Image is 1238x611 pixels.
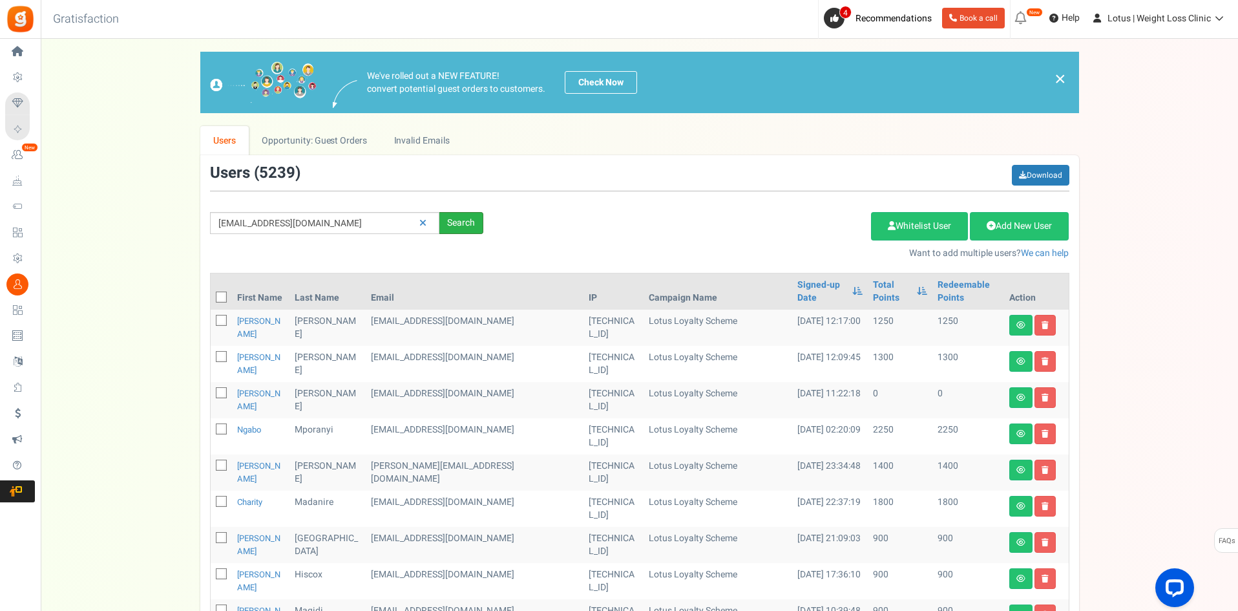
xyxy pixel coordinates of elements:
[289,310,366,346] td: [PERSON_NAME]
[792,310,868,346] td: [DATE] 12:17:00
[583,382,644,418] td: [TECHNICAL_ID]
[237,351,280,376] a: [PERSON_NAME]
[232,273,290,310] th: First Name
[1026,8,1043,17] em: New
[366,273,583,310] th: Email
[932,382,1003,418] td: 0
[367,70,545,96] p: We've rolled out a NEW FEATURE! convert potential guest orders to customers.
[932,455,1003,491] td: 1400
[932,346,1003,382] td: 1300
[366,527,583,563] td: customer
[644,563,792,599] td: Lotus Loyalty Scheme
[938,279,998,305] a: Redeemable Points
[1042,358,1049,365] i: Delete user
[644,273,792,310] th: Campaign Name
[210,212,439,234] input: Search by email or name
[583,527,644,563] td: [TECHNICAL_ID]
[868,346,933,382] td: 1300
[644,418,792,455] td: Lotus Loyalty Scheme
[792,346,868,382] td: [DATE] 12:09:45
[1016,502,1025,510] i: View details
[583,455,644,491] td: [TECHNICAL_ID]
[1042,394,1049,402] i: Delete user
[237,532,280,557] a: [PERSON_NAME]
[1042,430,1049,438] i: Delete user
[259,162,295,184] span: 5239
[932,310,1003,346] td: 1250
[237,423,261,436] a: Ngabo
[1218,529,1235,553] span: FAQs
[1016,430,1025,438] i: View details
[237,496,262,508] a: Charity
[868,527,933,563] td: 900
[289,563,366,599] td: Hiscox
[1044,8,1085,28] a: Help
[583,310,644,346] td: [TECHNICAL_ID]
[583,418,644,455] td: [TECHNICAL_ID]
[289,273,366,310] th: Last Name
[792,418,868,455] td: [DATE] 02:20:09
[1042,321,1049,329] i: Delete user
[1016,358,1025,365] i: View details
[868,563,933,599] td: 900
[333,80,357,108] img: images
[932,563,1003,599] td: 900
[210,165,300,182] h3: Users ( )
[366,346,583,382] td: customer
[366,310,583,346] td: customer
[1042,575,1049,583] i: Delete user
[855,12,932,25] span: Recommendations
[249,126,380,155] a: Opportunity: Guest Orders
[644,455,792,491] td: Lotus Loyalty Scheme
[797,279,846,305] a: Signed-up Date
[932,527,1003,563] td: 900
[932,491,1003,527] td: 1800
[289,382,366,418] td: [PERSON_NAME]
[970,212,1069,241] a: Add New User
[1016,575,1025,583] i: View details
[644,382,792,418] td: Lotus Loyalty Scheme
[210,61,317,103] img: images
[1021,246,1069,260] a: We can help
[1016,321,1025,329] i: View details
[237,460,280,485] a: [PERSON_NAME]
[868,382,933,418] td: 0
[792,455,868,491] td: [DATE] 23:34:48
[5,144,35,166] a: New
[1058,12,1080,25] span: Help
[366,418,583,455] td: customer
[381,126,463,155] a: Invalid Emails
[1107,12,1211,25] span: Lotus | Weight Loss Clinic
[289,527,366,563] td: [GEOGRAPHIC_DATA]
[1012,165,1069,186] a: Download
[39,6,133,32] h3: Gratisfaction
[439,212,483,234] div: Search
[644,346,792,382] td: Lotus Loyalty Scheme
[237,315,280,340] a: [PERSON_NAME]
[366,563,583,599] td: customer
[873,279,911,305] a: Total Points
[644,527,792,563] td: Lotus Loyalty Scheme
[1016,539,1025,546] i: View details
[644,491,792,527] td: Lotus Loyalty Scheme
[1016,466,1025,474] i: View details
[6,5,35,34] img: Gratisfaction
[237,387,280,413] a: [PERSON_NAME]
[289,346,366,382] td: [PERSON_NAME]
[200,126,249,155] a: Users
[792,382,868,418] td: [DATE] 11:22:18
[583,563,644,599] td: [TECHNICAL_ID]
[868,418,933,455] td: 2250
[1054,71,1066,87] a: ×
[503,247,1069,260] p: Want to add multiple users?
[413,212,433,235] a: Reset
[792,527,868,563] td: [DATE] 21:09:03
[289,418,366,455] td: Mporanyi
[942,8,1005,28] a: Book a call
[868,491,933,527] td: 1800
[366,455,583,491] td: customer
[824,8,937,28] a: 4 Recommendations
[868,455,933,491] td: 1400
[1042,466,1049,474] i: Delete user
[1042,539,1049,546] i: Delete user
